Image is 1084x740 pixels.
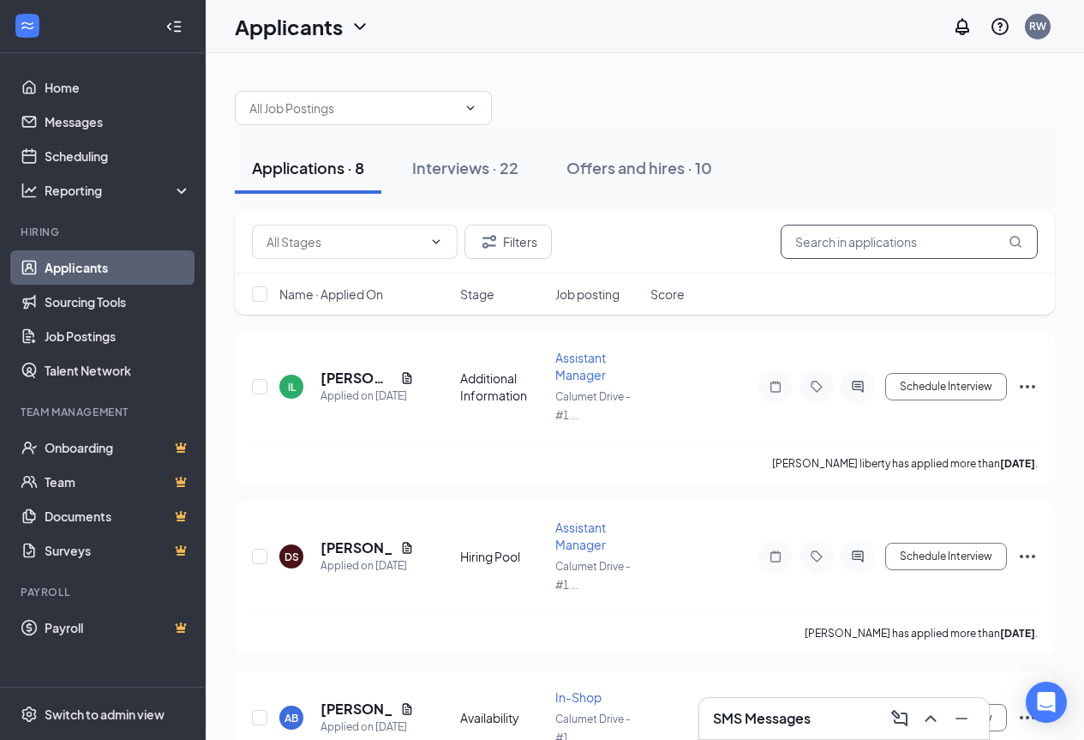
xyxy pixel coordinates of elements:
svg: Document [400,371,414,385]
div: Applied on [DATE] [320,557,414,575]
svg: Tag [806,550,827,563]
svg: Tag [806,380,827,394]
svg: Document [400,541,414,555]
div: Applications · 8 [252,157,364,178]
div: Additional Information [460,370,545,404]
div: RW [1029,19,1046,33]
button: ComposeMessage [886,705,913,732]
div: Interviews · 22 [412,157,518,178]
div: AB [284,711,298,725]
button: Filter Filters [464,225,552,259]
a: OnboardingCrown [45,430,191,465]
svg: Filter [479,232,500,252]
span: Assistant Manager [555,520,606,552]
svg: ActiveChat [847,550,868,563]
svg: ChevronUp [920,708,941,729]
button: Minimize [948,705,975,732]
div: DS [284,550,299,564]
span: In-Shop [555,689,602,705]
div: Team Management [21,405,188,419]
div: Open Intercom Messenger [1026,682,1067,723]
svg: ChevronDown [464,101,477,115]
svg: Ellipses [1017,707,1038,728]
h1: Applicants [235,12,343,41]
div: Applied on [DATE] [320,719,414,736]
span: Name · Applied On [279,286,383,303]
span: Calumet Drive - #1 ... [555,390,631,422]
svg: Ellipses [1017,546,1038,567]
div: IL [288,380,296,394]
svg: Minimize [951,708,972,729]
svg: Ellipses [1017,376,1038,397]
b: [DATE] [1000,627,1035,640]
input: All Job Postings [249,99,457,117]
a: Scheduling [45,139,191,173]
svg: MagnifyingGlass [1009,235,1022,249]
h3: SMS Messages [713,709,811,728]
div: Applied on [DATE] [320,388,414,405]
a: Home [45,70,191,105]
button: Schedule Interview [885,373,1007,400]
h5: [PERSON_NAME] [320,700,393,719]
svg: QuestionInfo [990,16,1010,37]
svg: ChevronDown [350,16,370,37]
svg: Document [400,702,414,716]
svg: Analysis [21,182,38,199]
span: Job posting [555,286,620,303]
span: Assistant Manager [555,350,606,382]
svg: ComposeMessage [889,708,910,729]
p: [PERSON_NAME] liberty has applied more than . [772,456,1038,471]
div: Payroll [21,585,188,599]
div: Hiring [21,225,188,239]
svg: Note [765,380,786,394]
a: Sourcing Tools [45,285,191,319]
b: [DATE] [1000,457,1035,470]
div: Availability [460,709,545,726]
button: Schedule Interview [885,543,1007,570]
span: Score [650,286,685,303]
p: [PERSON_NAME] has applied more than . [805,626,1038,641]
div: Switch to admin view [45,706,165,723]
a: Job Postings [45,319,191,353]
a: PayrollCrown [45,611,191,645]
div: Hiring Pool [460,548,545,565]
div: Offers and hires · 10 [566,157,712,178]
input: Search in applications [781,225,1038,259]
svg: Settings [21,706,38,723]
a: Applicants [45,250,191,285]
button: ChevronUp [917,705,944,732]
h5: [PERSON_NAME] liberty [320,369,393,388]
svg: WorkstreamLogo [19,17,36,34]
svg: Collapse [165,18,183,35]
svg: ActiveChat [847,380,868,394]
h5: [PERSON_NAME] [320,538,393,557]
a: TeamCrown [45,465,191,499]
a: Messages [45,105,191,139]
svg: Notifications [952,16,973,37]
a: DocumentsCrown [45,499,191,533]
a: Talent Network [45,353,191,388]
svg: ChevronDown [429,235,443,249]
span: Calumet Drive - #1 ... [555,560,631,592]
span: Stage [460,286,494,303]
div: Reporting [45,182,192,199]
a: SurveysCrown [45,533,191,568]
input: All Stages [267,232,422,251]
svg: Note [765,550,786,563]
